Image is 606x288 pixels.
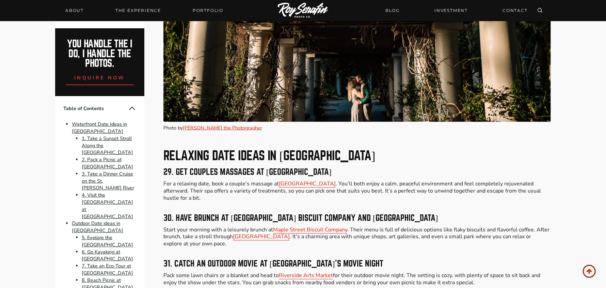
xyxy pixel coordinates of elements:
[233,233,290,241] a: [GEOGRAPHIC_DATA]
[183,124,262,131] a: [PERSON_NAME] the Photographer
[163,260,551,268] h3: 31. Catch an Outdoor Movie at [GEOGRAPHIC_DATA]’s Movie Night
[381,4,532,16] nav: Secondary Navigation
[63,105,128,112] span: Table of Contents
[72,220,123,234] a: Outdoor Date ideas in [GEOGRAPHIC_DATA]
[128,104,136,112] button: Collapse Table of Contents
[82,234,133,248] a: 5. Explore the [GEOGRAPHIC_DATA]
[61,6,227,15] nav: Primary Navigation
[381,4,404,16] a: BLOG
[279,180,336,188] a: [GEOGRAPHIC_DATA]
[163,214,551,223] h3: 30. Have Brunch at [GEOGRAPHIC_DATA] Biscuit Company and [GEOGRAPHIC_DATA]
[82,262,133,276] a: 7. Take an Eco-Tour at [GEOGRAPHIC_DATA]
[278,3,328,19] img: Logo of Roy Serafin Photo Co., featuring stylized text in white on a light background, representi...
[82,191,133,219] a: 4. Visit the [GEOGRAPHIC_DATA] at [GEOGRAPHIC_DATA]
[163,272,551,287] p: Pack some lawn chairs or a blanket and head to for their outdoor movie night. The setting is cozy...
[61,6,88,15] a: About
[189,6,227,15] a: Portfolio
[279,272,333,279] a: Riverside Arts Market
[163,227,551,248] p: Start your morning with a leisurely brunch at . Their menu is full of delicious options like flak...
[82,156,133,170] a: 2. Pack a Picnic at [GEOGRAPHIC_DATA]
[82,248,133,262] a: 6. Go Kayaking at [GEOGRAPHIC_DATA]
[163,150,551,162] h2: Relaxing Date Ideas in [GEOGRAPHIC_DATA]
[273,226,347,234] a: Maple Street Biscuit Company
[430,4,472,16] a: INVESTMENT
[63,39,137,68] h2: You handle the i do, I handle the photos.
[498,4,532,16] a: CONTACT
[72,120,127,134] a: Waterfront Date Ideas in [GEOGRAPHIC_DATA]
[163,124,551,132] figcaption: Photo by
[583,265,596,278] a: Scroll to top
[163,181,551,202] p: For a relaxing date, book a couple’s massage at . You’ll both enjoy a calm, peaceful environment ...
[66,68,133,85] a: inquire now
[111,6,165,15] a: THE EXPERIENCE
[82,135,133,156] a: 1. Take a Sunset Stroll Along the [GEOGRAPHIC_DATA]
[82,170,134,191] a: 3. Take a Dinner Cruise on the St. [PERSON_NAME] River
[163,168,551,177] h3: 29. Get Couples Massages at [GEOGRAPHIC_DATA]
[74,74,125,81] span: inquire now
[535,6,545,15] button: View Search Form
